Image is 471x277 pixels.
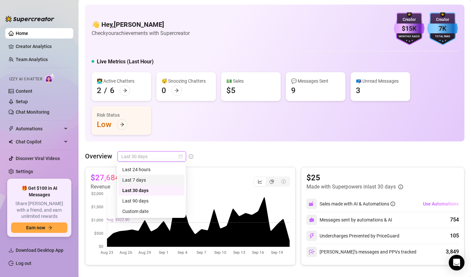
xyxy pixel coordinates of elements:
img: svg%3e [309,217,314,222]
span: Izzy AI Chatter [9,76,42,82]
span: info-circle [189,154,193,159]
div: Undercharges Prevented by PriceGuard [306,231,399,241]
div: 💬 Messages Sent [291,77,340,85]
div: Last 24 hours [122,166,181,173]
div: Last 30 days [122,187,181,194]
div: Total Fans [427,35,458,39]
div: Custom date [118,206,184,217]
span: arrow-right [120,122,124,127]
div: Risk Status [97,111,146,119]
div: 105 [450,232,459,240]
a: Setup [16,99,28,104]
span: arrow-right [48,225,52,230]
img: logo-BBDzfeDw.svg [5,16,54,22]
div: $5 [226,85,235,96]
img: purple-badge-B9DA21FR.svg [394,12,425,45]
a: Content [16,89,32,94]
img: svg%3e [309,233,315,239]
div: Creator [427,17,458,23]
a: Log out [16,261,31,266]
span: pie-chart [270,179,274,184]
div: Monthly Sales [394,35,425,39]
div: 754 [450,216,459,224]
img: blue-badge-DgoSNQY1.svg [427,12,458,45]
div: 😴 Snoozing Chatters [162,77,211,85]
div: 💵 Sales [226,77,275,85]
div: 👩‍💻 Active Chatters [97,77,146,85]
div: 6 [110,85,114,96]
img: svg%3e [309,249,315,255]
a: Home [16,31,28,36]
article: Made with Superpowers in last 30 days [306,183,396,191]
span: Download Desktop App [16,248,63,253]
div: 0 [162,85,166,96]
div: Last 90 days [118,196,184,206]
div: 3 [356,85,360,96]
span: calendar [179,155,183,158]
div: Last 7 days [122,176,181,184]
div: 3,849 [446,248,459,256]
a: Discover Viral Videos [16,156,60,161]
div: Last 30 days [118,185,184,196]
div: Last 90 days [122,197,181,204]
span: arrow-right [123,88,127,93]
button: Use Automations [423,199,459,209]
a: Creator Analytics [16,41,68,52]
article: $25 [306,172,403,183]
h5: Live Metrics (Last Hour) [97,58,154,66]
button: Earn nowarrow-right [11,222,67,233]
span: dollar-circle [281,179,286,184]
div: $15K [394,24,425,34]
div: Messages sent by automations & AI [306,215,392,225]
span: line-chart [258,179,262,184]
div: 📪 Unread Messages [356,77,405,85]
span: Share [PERSON_NAME] with a friend, and earn unlimited rewards [11,201,67,220]
div: Open Intercom Messenger [449,255,464,270]
span: Use Automations [423,201,459,206]
div: Creator [394,17,425,23]
div: Last 7 days [118,175,184,185]
div: Sales made with AI & Automations [320,200,395,207]
h4: 👋 Hey, [PERSON_NAME] [92,20,190,29]
article: Check your achievements with Supercreator [92,29,190,37]
span: Last 30 days [121,152,182,161]
div: 7K [427,24,458,34]
span: Earn now [26,225,45,230]
img: Chat Copilot [9,139,13,144]
div: 9 [291,85,296,96]
span: Chat Copilot [16,137,62,147]
article: Overview [85,151,112,161]
span: 🎁 Get $100 in AI Messages [11,185,67,198]
span: arrow-right [174,88,179,93]
div: segmented control [253,176,290,187]
div: Last 24 hours [118,164,184,175]
article: $27,684 [91,172,120,183]
a: Team Analytics [16,57,48,62]
article: Revenue [91,183,135,191]
span: Automations [16,123,62,134]
span: info-circle [391,202,395,206]
div: 2 [97,85,101,96]
span: info-circle [398,185,403,189]
span: thunderbolt [9,126,14,131]
img: svg%3e [309,201,315,207]
img: AI Chatter [45,73,55,83]
div: Custom date [122,208,181,215]
a: Chat Monitoring [16,109,49,115]
span: download [9,248,14,253]
a: Settings [16,169,33,174]
div: [PERSON_NAME]’s messages and PPVs tracked [306,247,416,257]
